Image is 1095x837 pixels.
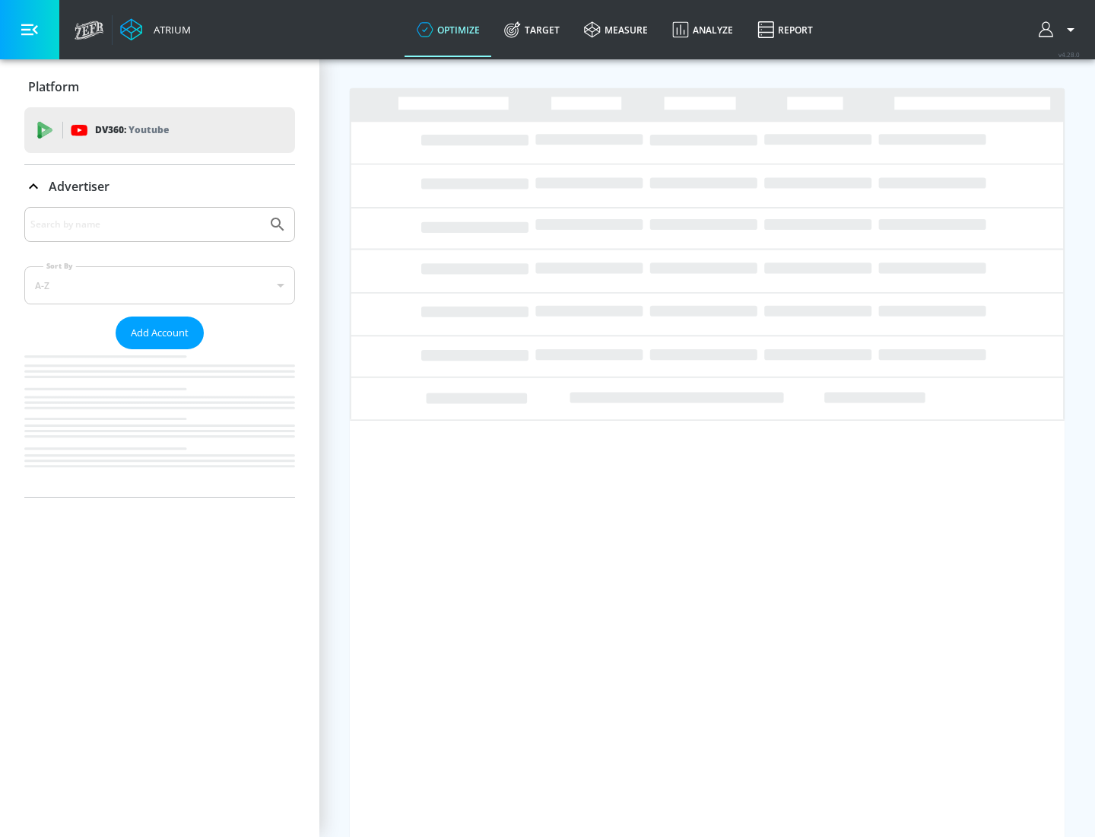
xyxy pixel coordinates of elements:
a: Atrium [120,18,191,41]
a: optimize [405,2,492,57]
div: Advertiser [24,165,295,208]
p: Advertiser [49,178,109,195]
div: DV360: Youtube [24,107,295,153]
button: Add Account [116,317,204,349]
a: Report [745,2,825,57]
span: Add Account [131,324,189,342]
div: Advertiser [24,207,295,497]
a: Analyze [660,2,745,57]
div: Atrium [148,23,191,37]
div: Platform [24,65,295,108]
div: A-Z [24,266,295,304]
span: v 4.28.0 [1058,50,1080,59]
nav: list of Advertiser [24,349,295,497]
p: Youtube [129,122,169,138]
input: Search by name [30,215,261,234]
a: measure [572,2,660,57]
p: Platform [28,78,79,95]
label: Sort By [43,261,76,271]
p: DV360: [95,122,169,138]
a: Target [492,2,572,57]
